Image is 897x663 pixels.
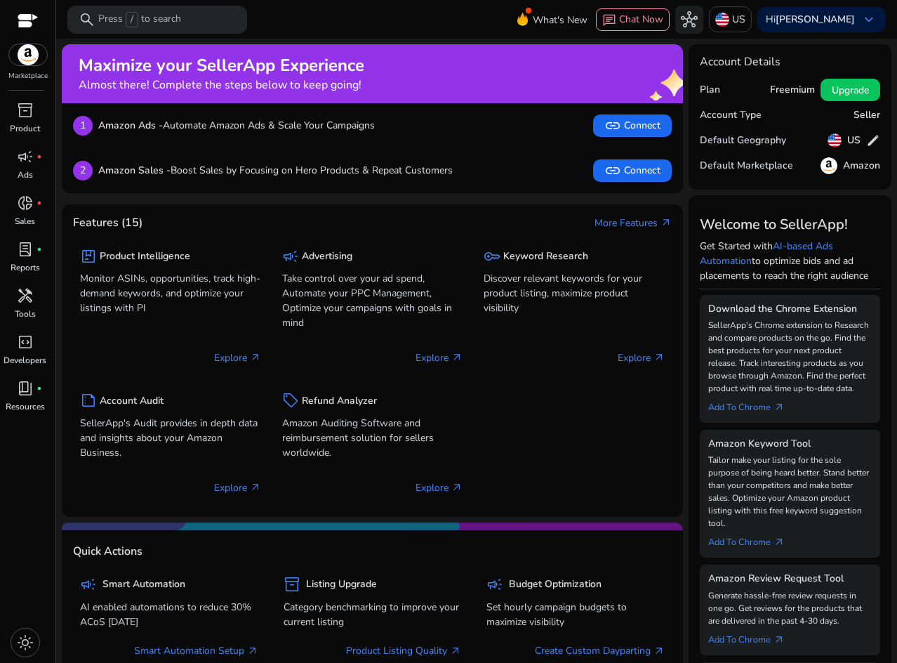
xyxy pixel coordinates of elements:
p: Press to search [98,12,181,27]
span: arrow_outward [450,645,461,657]
span: edit [866,133,880,147]
h5: Seller [853,110,880,122]
h5: Amazon [843,160,880,172]
span: light_mode [17,634,34,651]
span: fiber_manual_record [36,200,42,206]
span: arrow_outward [773,402,785,413]
h5: Advertising [302,251,352,263]
h5: Smart Automation [102,579,185,591]
span: campaign [282,248,299,265]
span: Chat Now [619,13,663,26]
span: Upgrade [832,83,869,98]
p: Hi [766,15,855,25]
p: Explore [214,480,261,495]
span: fiber_manual_record [36,247,42,252]
p: Category benchmarking to improve your current listing [284,600,462,629]
p: SellerApp's Audit provides in depth data and insights about your Amazon Business. [80,416,261,460]
img: us.svg [828,133,842,147]
b: [PERSON_NAME] [776,13,855,26]
p: Explore [618,350,665,365]
span: chat [602,13,616,27]
a: Create Custom Dayparting [535,643,665,658]
p: Monitor ASINs, opportunities, track high-demand keywords, and optimize your listings with PI [80,271,261,315]
h5: Plan [700,84,720,96]
p: Take control over your ad spend, Automate your PPC Management, Optimize your campaigns with goals... [282,271,463,330]
button: linkConnect [593,159,672,182]
img: amazon.svg [820,157,837,174]
p: Resources [6,400,45,413]
a: Add To Chrome [708,395,796,414]
span: handyman [17,287,34,304]
span: fiber_manual_record [36,154,42,159]
h5: Default Geography [700,135,786,147]
span: summarize [80,392,97,409]
h2: Maximize your SellerApp Experience [79,55,364,76]
p: Set hourly campaign budgets to maximize visibility [486,600,665,629]
span: campaign [17,148,34,165]
h5: Default Marketplace [700,160,793,172]
h5: US [847,135,861,147]
a: AI-based Ads Automation [700,239,833,268]
button: chatChat Now [596,8,670,31]
h5: Listing Upgrade [306,579,377,591]
span: arrow_outward [250,482,261,493]
span: code_blocks [17,334,34,350]
h5: Download the Chrome Extension [708,303,872,315]
p: Ads [18,169,33,181]
h5: Freemium [770,84,815,96]
a: Smart Automation Setup [134,643,258,658]
p: 1 [73,116,93,136]
span: hub [681,11,698,28]
span: arrow_outward [653,645,665,657]
b: Amazon Sales - [98,164,171,177]
span: link [604,117,621,134]
p: Get Started with to optimize bids and ad placements to reach the right audience [700,239,881,283]
span: fiber_manual_record [36,386,42,391]
h5: Budget Optimization [509,579,602,591]
p: Tools [15,308,36,320]
h4: Features (15) [73,216,142,230]
p: 2 [73,161,93,180]
a: Add To Chrome [708,530,796,549]
p: Explore [214,350,261,365]
p: AI enabled automations to reduce 30% ACoS [DATE] [80,600,258,629]
span: search [79,11,95,28]
span: Connect [604,117,660,134]
h5: Account Audit [100,395,164,407]
p: US [732,7,745,32]
span: arrow_outward [451,352,463,363]
p: Amazon Auditing Software and reimbursement solution for sellers worldwide. [282,416,463,460]
span: package [80,248,97,265]
h3: Welcome to SellerApp! [700,216,881,233]
span: campaign [486,576,503,593]
span: campaign [80,576,97,593]
p: SellerApp's Chrome extension to Research and compare products on the go. Find the best products f... [708,319,872,395]
p: Automate Amazon Ads & Scale Your Campaigns [98,118,375,133]
button: Upgrade [820,79,880,101]
span: arrow_outward [451,482,463,493]
img: us.svg [715,13,729,27]
span: What's New [533,8,587,32]
p: Reports [11,261,40,274]
span: keyboard_arrow_down [861,11,877,28]
span: arrow_outward [660,217,672,228]
p: Explore [416,350,463,365]
h5: Amazon Keyword Tool [708,438,872,450]
span: key [484,248,500,265]
h4: Quick Actions [73,545,142,558]
p: Product [10,122,40,135]
button: linkConnect [593,114,672,137]
span: sell [282,392,299,409]
span: inventory_2 [17,102,34,119]
a: Product Listing Quality [346,643,461,658]
p: Discover relevant keywords for your product listing, maximize product visibility [484,271,665,315]
span: lab_profile [17,241,34,258]
b: Amazon Ads - [98,119,163,132]
h5: Product Intelligence [100,251,190,263]
h4: Almost there! Complete the steps below to keep going! [79,79,364,92]
p: Sales [15,215,35,228]
span: arrow_outward [773,634,785,645]
p: Boost Sales by Focusing on Hero Products & Repeat Customers [98,163,453,178]
p: Generate hassle-free review requests in one go. Get reviews for the products that are delivered i... [708,589,872,627]
h5: Amazon Review Request Tool [708,573,872,585]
